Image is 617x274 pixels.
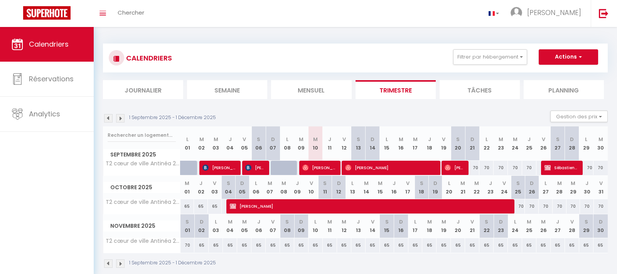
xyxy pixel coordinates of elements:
[185,218,189,225] abbr: S
[240,180,244,187] abbr: D
[186,136,189,143] abbr: L
[194,214,209,238] th: 02
[553,199,566,213] div: 70
[180,199,194,213] div: 65
[599,180,603,187] abbr: V
[199,136,204,143] abbr: M
[103,182,180,193] span: Octobre 2025
[337,126,351,161] th: 12
[342,218,346,225] abbr: M
[332,176,346,199] th: 12
[105,238,182,244] span: T2 cœur de ville Antinéa 2ème *CLIM *WIFI *[GEOGRAPHIC_DATA]
[271,136,275,143] abbr: D
[291,176,305,199] th: 09
[598,136,603,143] abbr: M
[294,126,308,161] th: 09
[327,218,332,225] abbr: M
[185,180,189,187] abbr: M
[451,238,465,252] div: 65
[451,214,465,238] th: 20
[541,218,546,225] abbr: M
[266,126,280,161] th: 07
[442,136,445,143] abbr: V
[545,160,578,175] span: Sébastien PROPRIETAIRE
[524,80,604,99] li: Planning
[277,176,291,199] th: 08
[556,136,560,143] abbr: S
[314,218,317,225] abbr: L
[345,160,435,175] span: [PERSON_NAME]
[437,238,451,252] div: 65
[413,136,418,143] abbr: M
[565,214,579,238] th: 28
[180,126,195,161] th: 01
[553,176,566,199] th: 28
[539,199,553,213] div: 70
[266,214,280,238] th: 07
[539,49,598,65] button: Actions
[442,176,456,199] th: 20
[299,218,303,225] abbr: D
[401,176,415,199] th: 17
[470,136,474,143] abbr: D
[323,214,337,238] th: 11
[585,136,587,143] abbr: L
[465,161,479,175] div: 70
[579,161,593,175] div: 70
[351,180,354,187] abbr: L
[457,218,460,225] abbr: J
[251,238,266,252] div: 65
[497,176,511,199] th: 24
[302,160,335,175] span: [PERSON_NAME]
[479,238,494,252] div: 65
[465,214,479,238] th: 21
[366,238,380,252] div: 65
[118,8,144,17] span: Chercher
[124,49,172,67] h3: CALENDRIERS
[445,160,464,175] span: [PERSON_NAME]
[494,126,508,161] th: 23
[406,180,410,187] abbr: V
[408,214,423,238] th: 17
[593,238,608,252] div: 65
[539,176,553,199] th: 27
[580,199,594,213] div: 70
[202,160,236,175] span: [PERSON_NAME]
[237,126,251,161] th: 05
[366,214,380,238] th: 14
[394,126,408,161] th: 16
[393,180,396,187] abbr: J
[308,126,323,161] th: 10
[551,214,565,238] th: 27
[545,180,547,187] abbr: L
[351,214,366,238] th: 13
[394,214,408,238] th: 16
[551,238,565,252] div: 65
[271,80,351,99] li: Mensuel
[451,126,465,161] th: 20
[285,218,289,225] abbr: S
[428,176,442,199] th: 19
[208,176,222,199] th: 03
[593,214,608,238] th: 30
[296,180,299,187] abbr: J
[323,238,337,252] div: 65
[23,6,71,20] img: Super Booking
[522,214,536,238] th: 25
[486,136,488,143] abbr: L
[222,176,236,199] th: 04
[442,218,446,225] abbr: M
[199,180,202,187] abbr: J
[103,149,180,160] span: Septembre 2025
[394,238,408,252] div: 65
[357,218,360,225] abbr: J
[550,111,608,122] button: Gestion des prix
[257,136,260,143] abbr: S
[223,238,237,252] div: 65
[337,214,351,238] th: 12
[108,128,176,142] input: Rechercher un logement...
[536,126,551,161] th: 26
[328,136,331,143] abbr: J
[194,126,209,161] th: 02
[180,238,195,252] div: 70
